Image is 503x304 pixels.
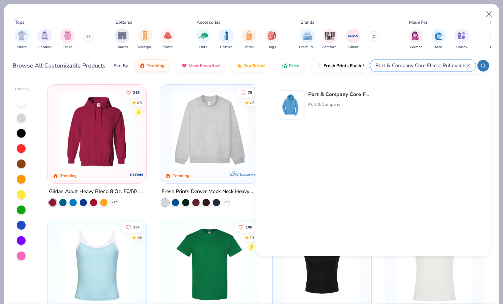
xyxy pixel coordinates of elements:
[222,31,230,40] img: Bottles Image
[196,28,211,50] button: filter button
[490,19,498,26] div: Fits
[235,222,256,232] button: Like
[116,19,132,26] div: Bottoms
[15,19,24,26] div: Tops
[248,91,252,94] span: 79
[15,28,29,50] div: filter for Shirts
[245,31,253,40] img: Totes Image
[346,28,360,50] div: filter for Gildan
[196,28,211,50] div: filter for Hats
[162,187,257,196] div: Fresh Prints Denver Mock Neck Heavyweight Sweatshirt
[37,28,52,50] div: filter for Hoodies
[167,92,251,169] img: f5d85501-0dbb-4ee4-b115-c08fa3845d83
[167,227,251,303] img: db319196-8705-402d-8b46-62aaa07ed94f
[324,63,361,69] span: Fresh Prints Flash
[409,45,423,50] span: Women
[276,59,305,72] button: Price
[231,59,270,72] button: Top Rated
[137,235,142,240] div: 4.8
[279,94,302,116] img: 1593a31c-dba5-4ff5-97bf-ef7c6ca295f9
[249,235,254,240] div: 4.8
[160,28,175,50] div: filter for Skirts
[139,63,145,69] img: trending.gif
[311,59,395,72] button: Fresh Prints Flash5 day delivery
[60,28,75,50] button: filter button
[299,28,316,50] button: filter button
[375,61,466,70] input: Try "T-Shirt"
[308,91,450,98] strong: Port & Company Core Fleece Pullover Hooded Sweatshirt
[64,31,72,40] img: Tanks Image
[237,87,256,97] button: Like
[412,31,420,40] img: Women Image
[308,101,370,108] div: Port & Company
[129,168,144,182] img: Gildan logo
[163,45,173,50] span: Skirts
[435,45,442,50] span: Men
[454,28,469,50] button: filter button
[219,28,234,50] div: filter for Bottles
[299,28,316,50] div: filter for Fresh Prints
[245,45,254,50] span: Totes
[268,45,276,50] span: Bags
[164,31,172,40] img: Skirts Image
[224,200,230,205] span: + 10
[197,19,220,26] div: Accessories
[17,45,27,50] span: Shirts
[409,28,423,50] div: filter for Women
[189,63,220,69] span: Most Favorited
[265,28,279,50] div: filter for Bags
[457,31,466,40] img: Unisex Image
[280,227,364,303] img: 8af284bf-0d00-45ea-9003-ce4b9a3194ad
[244,63,265,69] span: Top Rated
[141,31,149,40] img: Sweatpants Image
[133,91,140,94] span: 216
[137,28,154,50] button: filter button
[15,28,29,50] button: filter button
[41,31,49,40] img: Hoodies Image
[122,222,144,232] button: Like
[55,92,139,169] img: 01756b78-01f6-4cc6-8d8a-3c30c1a0c8ac
[322,45,339,50] span: Comfort Colors
[240,172,256,177] span: Exclusive
[299,45,316,50] span: Fresh Prints
[114,62,128,69] div: Sort By
[147,63,164,69] span: Trending
[246,225,252,229] span: 108
[242,28,256,50] div: filter for Totes
[219,28,234,50] button: filter button
[456,45,467,50] span: Unisex
[348,45,358,50] span: Gildan
[137,45,154,50] span: Sweatpants
[12,61,106,70] div: Browse All Customizable Products
[435,31,443,40] img: Men Image
[18,31,26,40] img: Shirts Image
[302,30,313,41] img: Fresh Prints Image
[431,28,446,50] button: filter button
[431,28,446,50] div: filter for Men
[115,28,129,50] div: filter for Shorts
[176,59,225,72] button: Most Favorited
[134,59,170,72] button: Trending
[454,28,469,50] div: filter for Unisex
[199,45,207,50] span: Hats
[117,45,128,50] span: Shorts
[122,87,144,97] button: Like
[363,62,390,70] span: 5 day delivery
[118,31,126,40] img: Shorts Image
[346,28,360,50] button: filter button
[37,28,52,50] button: filter button
[55,227,139,303] img: a25d9891-da96-49f3-a35e-76288174bf3a
[38,45,52,50] span: Hoodies
[181,63,187,69] img: most_fav.gif
[15,86,30,92] div: Filter By
[137,100,142,105] div: 4.8
[137,28,154,50] div: filter for Sweatpants
[133,225,140,229] span: 234
[60,28,75,50] div: filter for Tanks
[482,7,496,21] button: Close
[115,28,129,50] button: filter button
[289,63,299,69] span: Price
[220,45,232,50] span: Bottles
[111,200,117,205] span: + 37
[325,30,336,41] img: Comfort Colors Image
